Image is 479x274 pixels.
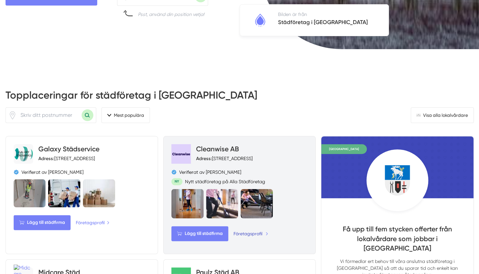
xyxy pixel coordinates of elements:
[196,155,253,162] div: [STREET_ADDRESS]
[48,179,80,207] img: Galaxy Städservice är lokalvårdare i Jämtland
[179,169,241,175] span: Verifierat av [PERSON_NAME]
[206,189,238,218] img: Cleanwise AB är lokalvårdare i Jämtland
[101,107,150,123] span: filter-section
[241,189,273,218] img: Cleanwise AB är lokalvårdare i Jämtland
[21,169,84,175] span: Verifierat av [PERSON_NAME]
[332,224,463,258] h4: Få upp till fem stycken offerter från lokalvårdare som jobbar i [GEOGRAPHIC_DATA]
[233,230,268,237] a: Företagsprofil
[171,189,204,218] img: Cleanwise AB är lokalvårdare i Jämtland
[38,156,54,161] strong: Adress:
[14,215,71,230] : Lägg till städfirma
[83,179,115,207] img: Galaxy Städservice är lokalvårdare i Jämtland
[252,12,268,28] img: Städföretag i Jämtland logotyp
[76,219,110,226] a: Företagsprofil
[8,111,17,119] svg: Pin / Karta
[101,107,150,123] button: Mest populära
[321,144,367,154] span: [GEOGRAPHIC_DATA]
[411,107,474,123] a: Visa alla lokalvårdare
[14,146,33,162] img: Galaxy Städservice logotyp
[38,155,95,162] div: [STREET_ADDRESS]
[8,111,17,119] span: Klicka för att använda din position.
[171,178,182,185] span: NY
[38,145,100,153] a: Galaxy Städservice
[6,88,474,107] h2: Topplaceringar för städföretag i [GEOGRAPHIC_DATA]
[321,136,473,198] img: Bakgrund för Jämtlands län
[196,145,239,153] a: Cleanwise AB
[278,18,368,28] h5: Städföretag i [GEOGRAPHIC_DATA]
[171,226,228,241] : Lägg till städfirma
[14,179,46,207] img: Galaxy Städservice är lokalvårdare i Jämtland
[196,156,212,161] strong: Adress:
[17,108,82,123] input: Skriv ditt postnummer
[278,12,307,17] span: Bilden är från
[82,109,93,121] button: Sök med postnummer
[138,11,204,18] div: Psst, använd din position vetja!
[171,144,191,164] img: Cleanwise AB logotyp
[185,178,265,185] span: Nytt städföretag på Alla Städföretag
